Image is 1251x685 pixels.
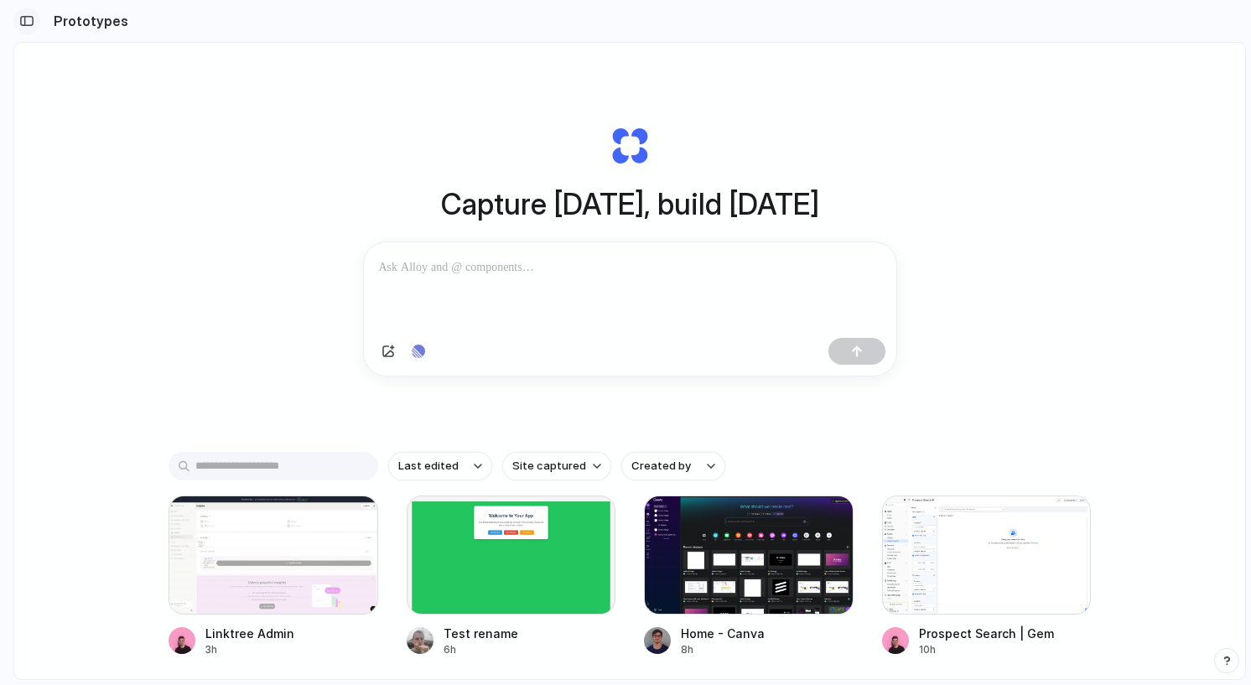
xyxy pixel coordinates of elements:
[882,496,1092,657] a: Prospect Search | GemProspect Search | Gem10h
[512,458,586,475] span: Site captured
[205,625,294,642] div: Linktree Admin
[407,496,616,657] a: Test renameTest rename6h
[919,625,1054,642] div: Prospect Search | Gem
[681,625,765,642] div: Home - Canva
[644,496,854,657] a: Home - CanvaHome - Canva8h
[169,496,378,657] a: Linktree AdminLinktree Admin3h
[398,458,459,475] span: Last edited
[444,625,518,642] div: Test rename
[681,642,765,657] div: 8h
[919,642,1054,657] div: 10h
[621,452,725,480] button: Created by
[444,642,518,657] div: 6h
[47,11,128,31] h2: Prototypes
[388,452,492,480] button: Last edited
[205,642,294,657] div: 3h
[441,182,819,226] h1: Capture [DATE], build [DATE]
[502,452,611,480] button: Site captured
[631,458,691,475] span: Created by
